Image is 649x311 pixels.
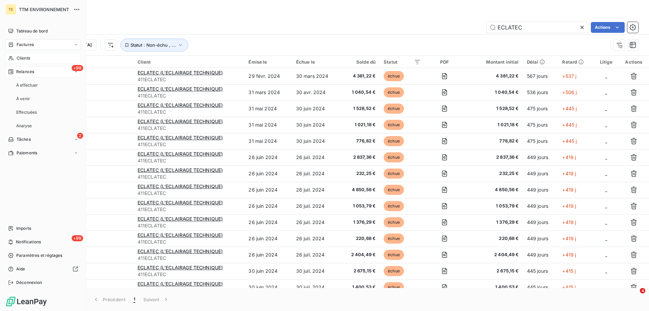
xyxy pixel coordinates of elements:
span: 411ECLATEC [138,190,241,197]
div: TE [5,4,16,15]
span: 411ECLATEC [138,255,241,262]
td: 30 juil. 2024 [292,263,341,279]
span: À effectuer [16,82,38,88]
span: échue [384,120,404,130]
td: 26 juin 2024 [244,230,292,247]
span: 2 [77,133,83,139]
span: 4 850,56 € [344,186,376,193]
td: 30 juin 2024 [292,133,341,149]
span: _ [605,268,607,274]
span: _ [605,219,607,225]
iframe: Intercom live chat [626,288,642,304]
span: 2 675,15 € [344,268,376,274]
span: 1 528,52 € [344,105,376,112]
span: échue [384,136,404,146]
span: 411ECLATEC [138,174,241,180]
span: 1 400,53 € [468,284,519,291]
span: 4 381,22 € [468,73,519,80]
span: 232,25 € [468,170,519,177]
span: _ [605,73,607,79]
span: ECLATEC (L'ECLAIRAGE TECHNIQUE) [138,118,223,124]
td: 26 juil. 2024 [292,214,341,230]
td: 449 jours [523,214,558,230]
div: Échue le [296,59,337,65]
span: échue [384,104,404,114]
td: 567 jours [523,68,558,84]
div: Actions [623,59,645,65]
span: _ [605,187,607,193]
td: 30 avr. 2024 [292,84,341,101]
span: échue [384,266,404,276]
td: 449 jours [523,182,558,198]
td: 30 juin 2024 [292,101,341,117]
td: 449 jours [523,198,558,214]
td: 26 juin 2024 [244,182,292,198]
span: 1 376,29 € [344,219,376,226]
span: 411ECLATEC [138,109,241,115]
span: 2 404,49 € [468,251,519,258]
span: Notifications [16,239,41,245]
input: Rechercher [487,22,588,33]
span: ECLATEC (L'ECLAIRAGE TECHNIQUE) [138,183,223,189]
span: 1 053,79 € [344,203,376,209]
span: 2 837,36 € [468,154,519,161]
span: 4 850,56 € [468,186,519,193]
td: 445 jours [523,279,558,295]
td: 26 juil. 2024 [292,230,341,247]
span: 232,25 € [344,170,376,177]
div: Délai [527,59,554,65]
button: Actions [591,22,625,33]
span: 411ECLATEC [138,222,241,229]
span: ECLATEC (L'ECLAIRAGE TECHNIQUE) [138,200,223,205]
td: 30 juin 2024 [292,117,341,133]
span: 1 400,53 € [344,284,376,291]
td: 26 juin 2024 [244,214,292,230]
button: Suivant [139,292,173,307]
span: échue [384,234,404,244]
img: Logo LeanPay [5,296,47,307]
span: 411ECLATEC [138,157,241,164]
span: +445 j [562,138,577,144]
td: 475 jours [523,133,558,149]
span: _ [605,106,607,111]
span: _ [605,284,607,290]
div: Retard [562,59,590,65]
span: 2 675,15 € [468,268,519,274]
td: 31 mars 2024 [244,84,292,101]
span: 1 021,18 € [468,121,519,128]
span: 220,68 € [344,235,376,242]
span: +415 j [562,284,576,290]
span: Clients [17,55,30,61]
span: ECLATEC (L'ECLAIRAGE TECHNIQUE) [138,167,223,173]
span: ECLATEC (L'ECLAIRAGE TECHNIQUE) [138,281,223,287]
span: 1 021,18 € [344,121,376,128]
span: +419 j [562,219,576,225]
span: +415 j [562,268,576,274]
td: 26 juil. 2024 [292,149,341,165]
td: 26 juin 2024 [244,198,292,214]
td: 445 jours [523,263,558,279]
span: ECLATEC (L'ECLAIRAGE TECHNIQUE) [138,86,223,92]
span: 2 404,49 € [344,251,376,258]
span: +445 j [562,106,577,111]
span: Imports [16,225,31,231]
span: Analyse [16,123,32,129]
span: _ [605,89,607,95]
div: Solde dû [344,59,376,65]
span: Aide [16,266,25,272]
td: 449 jours [523,149,558,165]
span: échue [384,201,404,211]
span: 776,82 € [468,138,519,145]
span: 411ECLATEC [138,206,241,213]
span: Tâches [17,136,31,142]
span: +99 [72,65,83,71]
span: échue [384,87,404,97]
td: 30 juin 2024 [244,263,292,279]
span: ECLATEC (L'ECLAIRAGE TECHNIQUE) [138,232,223,238]
span: 411ECLATEC [138,239,241,245]
div: Litige [598,59,615,65]
span: +506 j [562,89,577,95]
span: 1 528,52 € [468,105,519,112]
span: ECLATEC (L'ECLAIRAGE TECHNIQUE) [138,265,223,270]
span: +537 j [562,73,576,79]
